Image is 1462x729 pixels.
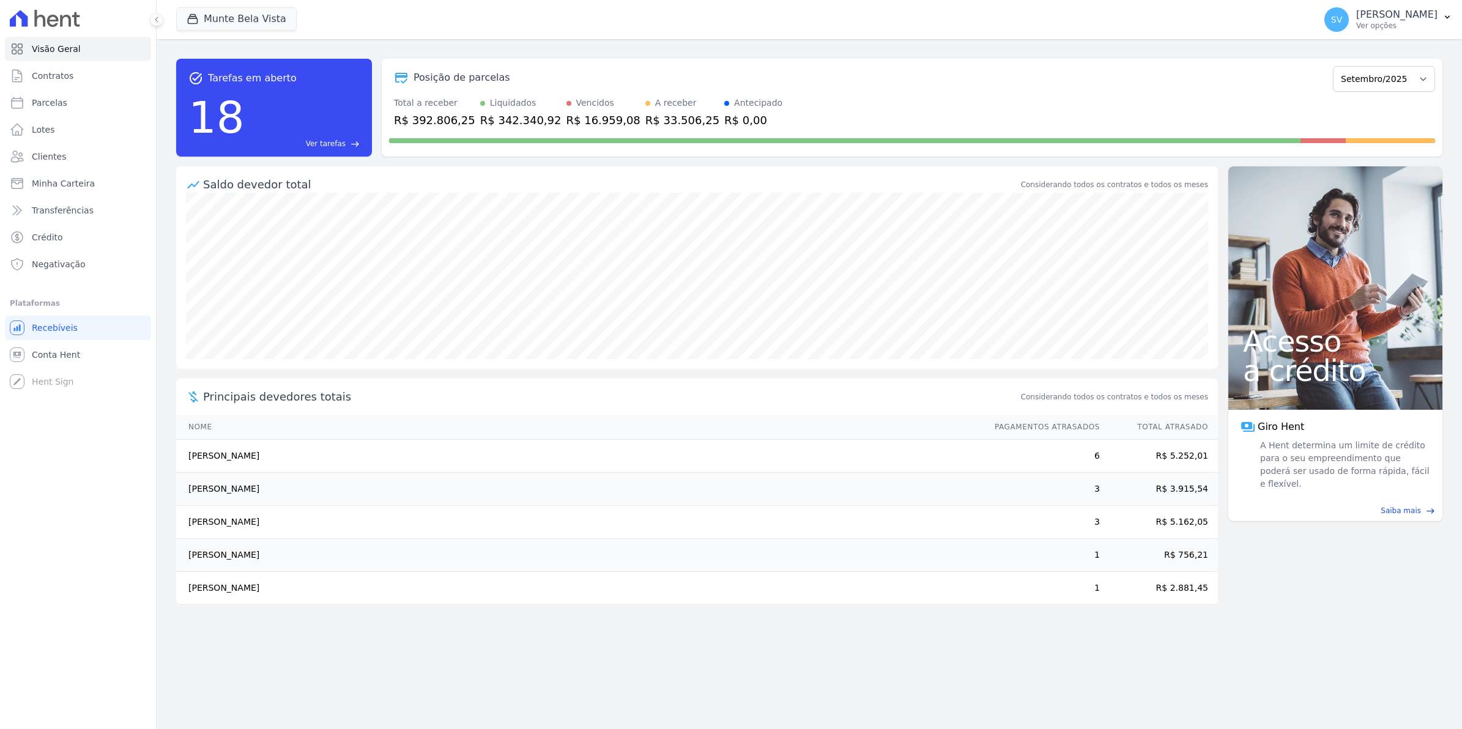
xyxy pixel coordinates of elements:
[32,150,66,163] span: Clientes
[5,252,151,276] a: Negativação
[250,138,360,149] a: Ver tarefas east
[414,70,510,85] div: Posição de parcelas
[1100,415,1218,440] th: Total Atrasado
[5,342,151,367] a: Conta Hent
[1021,179,1208,190] div: Considerando todos os contratos e todos os meses
[576,97,614,109] div: Vencidos
[176,473,983,506] td: [PERSON_NAME]
[5,91,151,115] a: Parcelas
[1331,15,1342,24] span: SV
[1381,505,1421,516] span: Saiba mais
[1100,572,1218,605] td: R$ 2.881,45
[188,86,245,149] div: 18
[32,43,81,55] span: Visão Geral
[983,539,1100,572] td: 1
[5,64,151,88] a: Contratos
[208,71,297,86] span: Tarefas em aberto
[983,506,1100,539] td: 3
[203,388,1019,405] span: Principais devedores totais
[10,296,146,311] div: Plataformas
[5,198,151,223] a: Transferências
[176,7,297,31] button: Munte Bela Vista
[566,112,640,128] div: R$ 16.959,08
[983,415,1100,440] th: Pagamentos Atrasados
[983,473,1100,506] td: 3
[1426,506,1435,516] span: east
[5,171,151,196] a: Minha Carteira
[1021,391,1208,402] span: Considerando todos os contratos e todos os meses
[490,97,536,109] div: Liquidados
[983,572,1100,605] td: 1
[1258,420,1304,434] span: Giro Hent
[1100,473,1218,506] td: R$ 3.915,54
[1315,2,1462,37] button: SV [PERSON_NAME] Ver opções
[983,440,1100,473] td: 6
[32,97,67,109] span: Parcelas
[32,349,80,361] span: Conta Hent
[176,539,983,572] td: [PERSON_NAME]
[394,97,475,109] div: Total a receber
[5,117,151,142] a: Lotes
[5,37,151,61] a: Visão Geral
[32,322,78,334] span: Recebíveis
[1258,439,1430,490] span: A Hent determina um limite de crédito para o seu empreendimento que poderá ser usado de forma ráp...
[203,176,1019,193] div: Saldo devedor total
[351,139,360,149] span: east
[394,112,475,128] div: R$ 392.806,25
[5,225,151,250] a: Crédito
[5,316,151,340] a: Recebíveis
[176,440,983,473] td: [PERSON_NAME]
[176,415,983,440] th: Nome
[5,144,151,169] a: Clientes
[32,258,86,270] span: Negativação
[32,231,63,243] span: Crédito
[306,138,346,149] span: Ver tarefas
[32,124,55,136] span: Lotes
[32,204,94,216] span: Transferências
[176,506,983,539] td: [PERSON_NAME]
[1100,539,1218,572] td: R$ 756,21
[1243,327,1428,356] span: Acesso
[724,112,782,128] div: R$ 0,00
[1236,505,1435,516] a: Saiba mais east
[1356,21,1438,31] p: Ver opções
[1356,9,1438,21] p: [PERSON_NAME]
[1243,356,1428,385] span: a crédito
[32,177,95,190] span: Minha Carteira
[655,97,697,109] div: A receber
[176,572,983,605] td: [PERSON_NAME]
[188,71,203,86] span: task_alt
[734,97,782,109] div: Antecipado
[32,70,73,82] span: Contratos
[1100,440,1218,473] td: R$ 5.252,01
[645,112,719,128] div: R$ 33.506,25
[480,112,562,128] div: R$ 342.340,92
[1100,506,1218,539] td: R$ 5.162,05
